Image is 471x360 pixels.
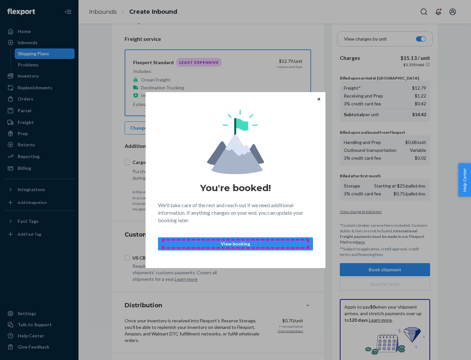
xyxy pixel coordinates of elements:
img: svg+xml,%3Csvg%20viewBox%3D%220%200%20174%20197%22%20fill%3D%22none%22%20xmlns%3D%22http%3A%2F%2F... [207,110,264,174]
button: Close [316,95,322,102]
p: We'll take care of the rest and reach out if we need additional information. If anything changes ... [158,202,313,224]
button: View booking [158,237,313,250]
p: View booking [164,241,307,247]
h1: You're booked! [200,182,271,194]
